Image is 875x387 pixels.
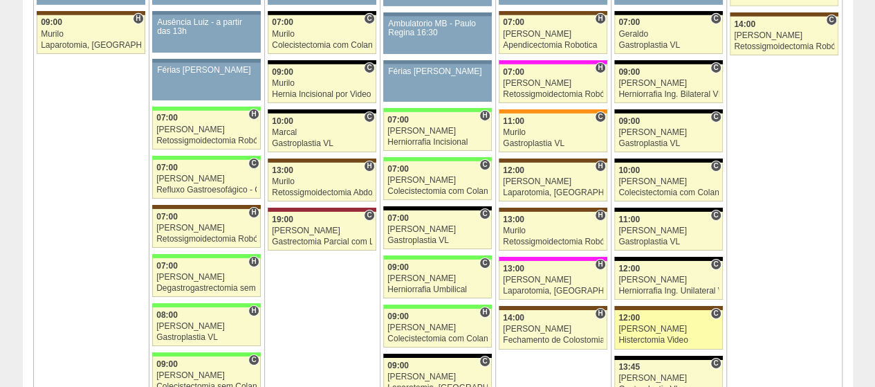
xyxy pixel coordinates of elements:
[618,215,640,224] span: 11:00
[152,303,260,307] div: Key: Brasil
[499,261,607,300] a: H 13:00 [PERSON_NAME] Laparotomia, [GEOGRAPHIC_DATA], Drenagem, Bridas VL
[387,225,488,234] div: [PERSON_NAME]
[268,60,376,64] div: Key: Blanc
[272,215,293,224] span: 19:00
[387,138,488,147] div: Herniorrafia Incisional
[272,30,372,39] div: Murilo
[387,285,488,294] div: Herniorrafia Umbilical
[479,159,490,170] span: Consultório
[157,18,256,36] div: Ausência Luiz - a partir das 13h
[387,334,488,343] div: Colecistectomia com Colangiografia VL
[387,164,409,174] span: 07:00
[618,17,640,27] span: 07:00
[383,161,491,200] a: C 07:00 [PERSON_NAME] Colecistectomia com Colangiografia VL
[710,308,721,319] span: Consultório
[156,322,257,331] div: [PERSON_NAME]
[383,64,491,102] a: Férias [PERSON_NAME]
[387,176,488,185] div: [PERSON_NAME]
[37,11,145,15] div: Key: Santa Joana
[268,109,376,114] div: Key: Blanc
[156,333,257,342] div: Gastroplastia VL
[499,163,607,201] a: H 12:00 [PERSON_NAME] Laparotomia, [GEOGRAPHIC_DATA], Drenagem, Bridas
[618,165,640,175] span: 10:00
[272,165,293,175] span: 13:00
[499,109,607,114] div: Key: São Luiz - SCS
[383,108,491,112] div: Key: Brasil
[618,139,719,148] div: Gastroplastia VL
[618,226,719,235] div: [PERSON_NAME]
[499,15,607,54] a: H 07:00 [PERSON_NAME] Apendicectomia Robotica
[618,313,640,323] span: 12:00
[503,90,603,99] div: Retossigmoidectomia Robótica
[272,90,372,99] div: Hernia Incisional por Video
[503,276,603,285] div: [PERSON_NAME]
[479,208,490,219] span: Consultório
[499,159,607,163] div: Key: Santa Joana
[156,186,257,195] div: Refluxo Gastroesofágico - Cirurgia VL
[503,79,603,88] div: [PERSON_NAME]
[595,308,605,319] span: Hospital
[248,305,259,316] span: Hospital
[387,372,488,381] div: [PERSON_NAME]
[387,312,409,321] span: 09:00
[503,17,524,27] span: 07:00
[499,310,607,349] a: H 14:00 [PERSON_NAME] Fechamento de Colostomia ou Enterostomia
[272,188,372,197] div: Retossigmoidectomia Abdominal VL
[152,254,260,258] div: Key: Brasil
[503,287,603,296] div: Laparotomia, [GEOGRAPHIC_DATA], Drenagem, Bridas VL
[152,209,260,248] a: H 07:00 [PERSON_NAME] Retossigmoidectomia Robótica
[388,67,487,76] div: Férias [PERSON_NAME]
[387,127,488,136] div: [PERSON_NAME]
[152,352,260,357] div: Key: Brasil
[618,276,719,285] div: [PERSON_NAME]
[614,261,722,300] a: C 12:00 [PERSON_NAME] Herniorrafia Ing. Unilateral VL
[272,41,372,50] div: Colecistectomia com Colangiografia VL
[614,310,722,349] a: C 12:00 [PERSON_NAME] Histerctomia Video
[614,356,722,360] div: Key: Blanc
[618,79,719,88] div: [PERSON_NAME]
[383,255,491,260] div: Key: Brasil
[156,359,178,369] span: 09:00
[503,237,603,246] div: Retossigmoidectomia Robótica
[272,177,372,186] div: Murilo
[248,109,259,120] span: Hospital
[248,207,259,218] span: Hospital
[383,309,491,348] a: H 09:00 [PERSON_NAME] Colecistectomia com Colangiografia VL
[248,256,259,267] span: Hospital
[618,188,719,197] div: Colecistectomia com Colangiografia VL
[730,17,838,55] a: C 14:00 [PERSON_NAME] Retossigmoidectomia Robótica
[499,60,607,64] div: Key: Pro Matre
[387,262,409,272] span: 09:00
[618,177,719,186] div: [PERSON_NAME]
[710,62,721,73] span: Consultório
[152,111,260,150] a: H 07:00 [PERSON_NAME] Retossigmoidectomia Robótica
[156,224,257,233] div: [PERSON_NAME]
[156,125,257,134] div: [PERSON_NAME]
[614,15,722,54] a: C 07:00 Geraldo Gastroplastia VL
[499,212,607,251] a: H 13:00 Murilo Retossigmoidectomia Robótica
[503,67,524,77] span: 07:00
[499,11,607,15] div: Key: Santa Joana
[383,12,491,17] div: Key: Aviso
[156,163,178,172] span: 07:00
[710,161,721,172] span: Consultório
[268,11,376,15] div: Key: Blanc
[157,66,256,75] div: Férias [PERSON_NAME]
[383,206,491,210] div: Key: Blanc
[479,307,490,318] span: Hospital
[618,374,719,383] div: [PERSON_NAME]
[710,259,721,270] span: Consultório
[503,128,603,137] div: Murilo
[710,358,721,369] span: Consultório
[41,17,62,27] span: 09:00
[387,213,409,223] span: 07:00
[156,261,178,271] span: 07:00
[499,208,607,212] div: Key: Santa Joana
[618,41,719,50] div: Gastroplastia VL
[383,112,491,151] a: H 07:00 [PERSON_NAME] Herniorrafia Incisional
[268,159,376,163] div: Key: Santa Joana
[268,212,376,251] a: C 19:00 [PERSON_NAME] Gastrectomia Parcial com Linfadenectomia
[152,307,260,346] a: H 08:00 [PERSON_NAME] Gastroplastia VL
[152,11,260,15] div: Key: Aviso
[614,109,722,114] div: Key: Blanc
